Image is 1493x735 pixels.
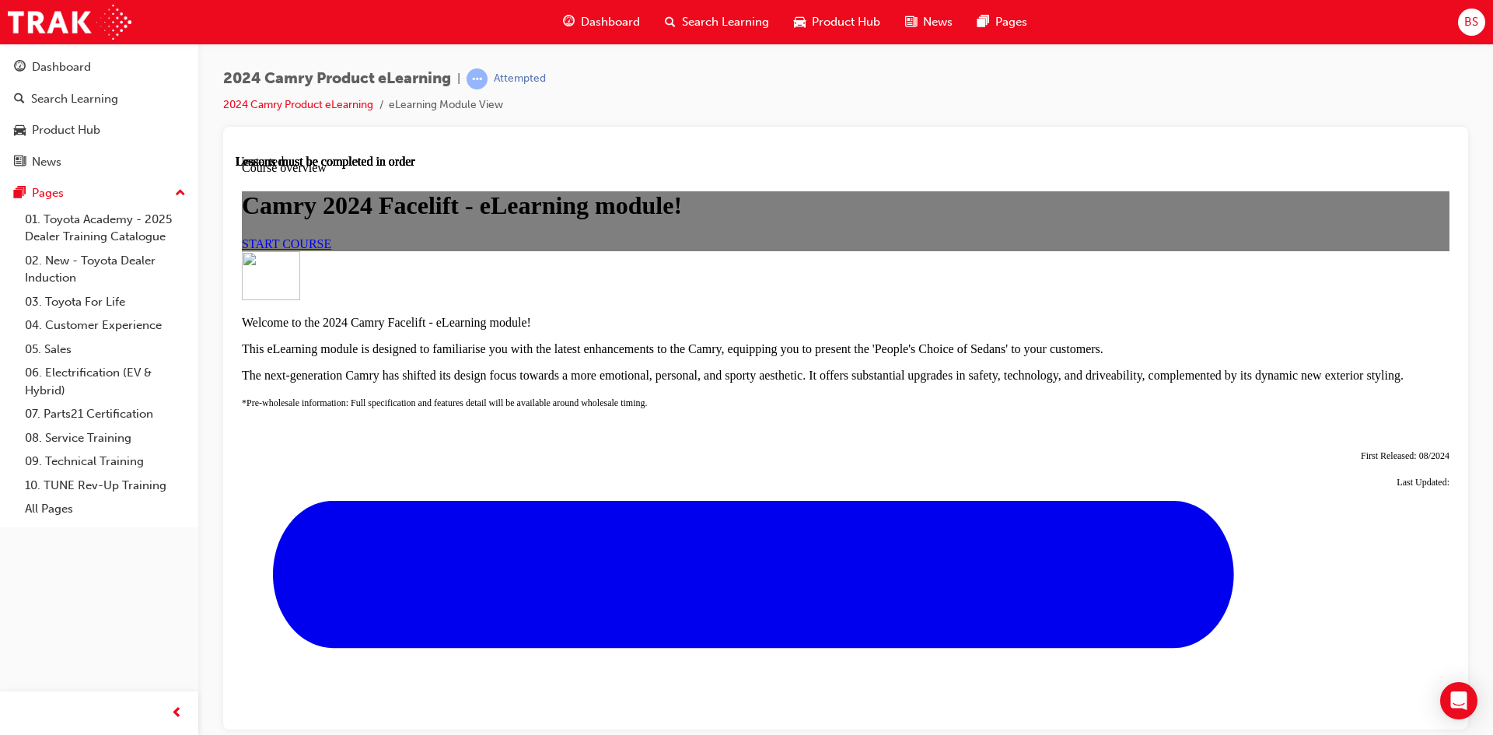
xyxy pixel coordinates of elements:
[581,13,640,31] span: Dashboard
[6,85,192,114] a: Search Learning
[467,68,488,89] span: learningRecordVerb_ATTEMPT-icon
[494,72,546,86] div: Attempted
[223,98,373,111] a: 2024 Camry Product eLearning
[19,208,192,249] a: 01. Toyota Academy - 2025 Dealer Training Catalogue
[19,497,192,521] a: All Pages
[32,184,64,202] div: Pages
[551,6,652,38] a: guage-iconDashboard
[6,37,1214,65] h1: Camry 2024 Facelift - eLearning module!
[6,53,192,82] a: Dashboard
[32,153,61,171] div: News
[32,58,91,76] div: Dashboard
[6,187,1214,201] p: This eLearning module is designed to familiarise you with the latest enhancements to the Camry, e...
[14,93,25,107] span: search-icon
[6,116,192,145] a: Product Hub
[563,12,575,32] span: guage-icon
[223,70,451,88] span: 2024 Camry Product eLearning
[6,214,1214,228] p: The next-generation Camry has shifted its design focus towards a more emotional, personal, and sp...
[812,13,880,31] span: Product Hub
[14,124,26,138] span: car-icon
[6,179,192,208] button: Pages
[6,82,96,96] a: START COURSE
[19,361,192,402] a: 06. Electrification (EV & Hybrid)
[923,13,953,31] span: News
[14,61,26,75] span: guage-icon
[19,426,192,450] a: 08. Service Training
[995,13,1027,31] span: Pages
[6,243,412,254] span: *Pre-wholesale information: Full specification and features detail will be available around whole...
[19,338,192,362] a: 05. Sales
[1440,682,1477,719] div: Open Intercom Messenger
[175,184,186,204] span: up-icon
[171,704,183,723] span: prev-icon
[389,96,503,114] li: eLearning Module View
[652,6,781,38] a: search-iconSearch Learning
[893,6,965,38] a: news-iconNews
[905,12,917,32] span: news-icon
[457,70,460,88] span: |
[1125,296,1214,306] span: First Released: 08/2024
[1161,322,1214,333] span: Last Updated:
[31,90,118,108] div: Search Learning
[19,450,192,474] a: 09. Technical Training
[794,12,806,32] span: car-icon
[8,5,131,40] img: Trak
[665,12,676,32] span: search-icon
[32,121,100,139] div: Product Hub
[6,161,1214,175] p: Welcome to the 2024 Camry Facelift - eLearning module!
[19,313,192,338] a: 04. Customer Experience
[14,187,26,201] span: pages-icon
[977,12,989,32] span: pages-icon
[781,6,893,38] a: car-iconProduct Hub
[19,402,192,426] a: 07. Parts21 Certification
[6,50,192,179] button: DashboardSearch LearningProduct HubNews
[6,148,192,177] a: News
[965,6,1040,38] a: pages-iconPages
[19,249,192,290] a: 02. New - Toyota Dealer Induction
[19,474,192,498] a: 10. TUNE Rev-Up Training
[682,13,769,31] span: Search Learning
[19,290,192,314] a: 03. Toyota For Life
[1458,9,1485,36] button: BS
[1464,13,1478,31] span: BS
[14,156,26,170] span: news-icon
